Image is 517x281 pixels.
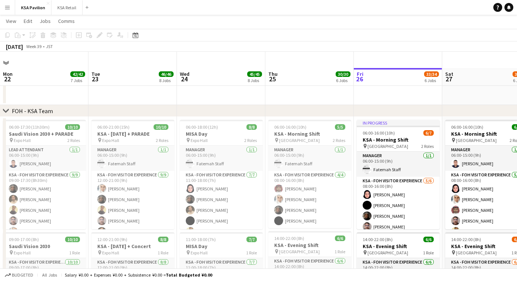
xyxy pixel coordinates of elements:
h3: MISA Day [180,243,263,250]
span: [GEOGRAPHIC_DATA] [367,250,408,255]
div: Salary ¥0.00 + Expenses ¥0.00 + Subsistence ¥0.00 = [65,272,212,278]
span: 2 Roles [333,138,345,143]
span: 8/8 [246,124,257,130]
div: In progress [357,120,440,126]
span: Jobs [40,18,51,24]
app-card-role: KSA - FOH Visitor Experience4/408:00-16:00 (8h)[PERSON_NAME][PERSON_NAME][PERSON_NAME][PERSON_NAME] [268,171,351,228]
app-card-role: LEAD ATTENDANT1/106:00-15:00 (9h)[PERSON_NAME] [3,146,86,171]
span: 2 Roles [67,138,80,143]
span: Total Budgeted ¥0.00 [166,272,212,278]
span: Week 39 [24,44,43,49]
span: All jobs [41,272,58,278]
span: [GEOGRAPHIC_DATA] [367,143,408,149]
span: Fri [357,71,363,77]
app-job-card: 06:00-21:00 (15h)10/10KSA - [DATE] + PARADE Expo Hall2 RolesManager1/106:00-15:00 (9h)Fatemah Sta... [91,120,174,229]
span: [GEOGRAPHIC_DATA] [279,138,320,143]
app-job-card: 06:00-18:00 (12h)8/8MISA Day Expo Hall2 RolesManager1/106:00-15:00 (9h)Fatemah StaffKSA - FOH Vis... [180,120,263,229]
span: 45/45 [247,71,262,77]
div: 8 Jobs [159,78,173,83]
span: Mon [3,71,13,77]
span: [GEOGRAPHIC_DATA] [456,138,497,143]
app-job-card: 06:00-16:00 (10h)5/5KSA - Morning Shift [GEOGRAPHIC_DATA]2 RolesManager1/106:00-15:00 (9h)Fatemah... [268,120,351,228]
button: KSA Retail [51,0,83,15]
h3: KSA - Morning Shift [268,131,351,137]
span: 11:00-18:00 (7h) [186,237,216,242]
span: Expo Hall [191,250,208,255]
app-card-role: Manager1/106:00-15:00 (9h)Fatemah Staff [91,146,174,171]
a: Edit [21,16,35,26]
span: 10/10 [65,124,80,130]
span: Expo Hall [191,138,208,143]
span: [GEOGRAPHIC_DATA] [279,249,320,254]
span: 8/8 [158,237,168,242]
span: 1 Role [158,250,168,255]
button: KSA Pavilion [15,0,51,15]
span: 10/10 [154,124,168,130]
span: Thu [268,71,278,77]
a: Comms [55,16,78,26]
span: 1 Role [335,249,345,254]
app-card-role: Manager1/106:00-15:00 (9h)Fatemah Staff [268,146,351,171]
span: 6/7 [423,130,434,136]
span: 22 [2,75,13,83]
span: 09:00-17:00 (8h) [9,237,39,242]
span: 06:00-16:00 (10h) [274,124,306,130]
span: 12:00-21:00 (9h) [97,237,127,242]
app-card-role: KSA - FOH Visitor Experience7/711:00-18:00 (7h)[PERSON_NAME][PERSON_NAME][PERSON_NAME][PERSON_NAM... [180,171,263,260]
span: 14:00-22:00 (8h) [274,236,304,241]
div: 6 Jobs [424,78,439,83]
app-card-role: KSA - FOH Visitor Experience5/608:00-16:00 (8h)[PERSON_NAME][PERSON_NAME][PERSON_NAME][PERSON_NAME] [357,177,440,255]
div: 6 Jobs [336,78,350,83]
span: 23 [90,75,100,83]
h3: KSA - [DATE] + Concert [91,243,174,250]
h3: Saudi Vision 2030 + PARADE [3,131,86,137]
span: 7/7 [246,237,257,242]
h3: KSA - Evening Shift [357,243,440,250]
a: Jobs [37,16,54,26]
span: Wed [180,71,189,77]
span: 46/46 [159,71,174,77]
span: Sat [445,71,453,77]
span: Tue [91,71,100,77]
span: 14:00-22:00 (8h) [363,237,393,242]
span: 2 Roles [156,138,168,143]
div: 8 Jobs [248,78,262,83]
span: 06:00-16:00 (10h) [451,124,483,130]
span: 2 Roles [244,138,257,143]
span: 26 [356,75,363,83]
span: 06:00-18:00 (12h) [186,124,218,130]
span: 2 Roles [421,143,434,149]
app-job-card: In progress06:00-16:00 (10h)6/7KSA - Morning Shift [GEOGRAPHIC_DATA]2 RolesManager1/106:00-15:00 ... [357,120,440,229]
h3: MISA Day [180,131,263,137]
span: 25 [267,75,278,83]
app-job-card: 06:00-17:30 (11h30m)10/10Saudi Vision 2030 + PARADE Expo Hall2 RolesLEAD ATTENDANT1/106:00-15:00 ... [3,120,86,229]
h3: KSA - Morning Shift [357,136,440,143]
h3: Saudi Vision 2030 [3,243,86,250]
span: [GEOGRAPHIC_DATA] [456,250,497,255]
h3: KSA - Evening Shift [268,242,351,248]
span: 6/6 [335,236,345,241]
div: JST [46,44,53,49]
span: 06:00-16:00 (10h) [363,130,395,136]
span: 06:00-21:00 (15h) [97,124,130,130]
span: 14:00-22:00 (8h) [451,237,481,242]
span: Expo Hall [14,250,31,255]
span: 06:00-17:30 (11h30m) [9,124,50,130]
span: 27 [444,75,453,83]
span: 24 [179,75,189,83]
span: Expo Hall [102,138,119,143]
span: Edit [24,18,32,24]
div: FOH - KSA Team [12,107,53,115]
span: 5/5 [335,124,345,130]
span: 1 Role [423,250,434,255]
div: [DATE] [6,43,23,50]
a: View [3,16,19,26]
span: Comms [58,18,75,24]
span: 10/10 [65,237,80,242]
button: Budgeted [4,271,34,279]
